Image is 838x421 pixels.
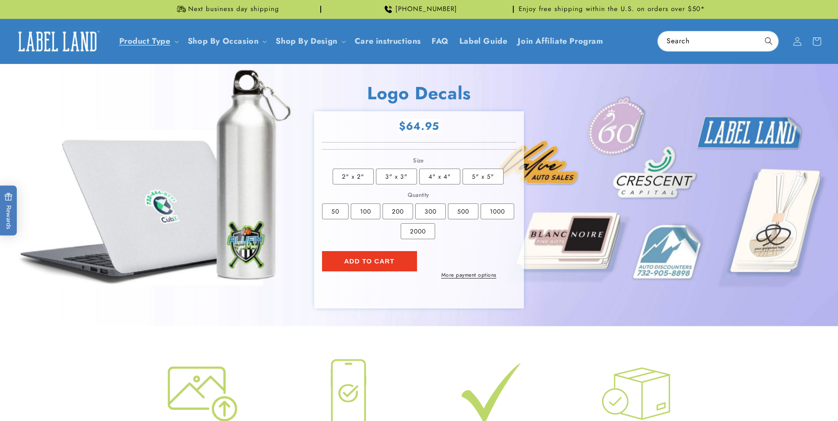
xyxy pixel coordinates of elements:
[383,203,413,219] label: 200
[415,203,446,219] label: 300
[519,5,705,14] span: Enjoy free shipping within the U.S. on orders over $50*
[182,31,271,52] summary: Shop By Occasion
[518,36,603,46] span: Join Affiliate Program
[188,5,279,14] span: Next business day shipping
[119,35,171,47] a: Product Type
[4,193,13,229] span: Rewards
[114,31,182,52] summary: Product Type
[419,169,460,184] label: 4" x 4"
[413,156,425,165] legend: Size
[376,169,417,184] label: 3" x 3"
[322,251,417,271] button: Add to cart
[351,203,380,219] label: 100
[355,36,421,46] span: Care instructions
[188,36,259,46] span: Shop By Occasion
[314,82,524,105] h1: Logo Decals
[408,191,430,199] legend: Quantity
[270,31,349,52] summary: Shop By Design
[481,203,514,219] label: 1000
[401,223,435,239] label: 2000
[512,31,608,52] a: Join Affiliate Program
[13,28,102,55] img: Label Land
[395,5,457,14] span: [PHONE_NUMBER]
[454,31,513,52] a: Label Guide
[448,203,478,219] label: 500
[349,31,426,52] a: Care instructions
[463,169,504,184] label: 5" x 5"
[432,36,449,46] span: FAQ
[276,35,337,47] a: Shop By Design
[759,31,778,51] button: Search
[399,119,439,133] span: $64.95
[10,24,105,58] a: Label Land
[322,203,349,219] label: 50
[459,36,508,46] span: Label Guide
[426,31,454,52] a: FAQ
[344,257,394,265] span: Add to cart
[421,271,516,279] a: More payment options
[333,169,374,184] label: 2" x 2"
